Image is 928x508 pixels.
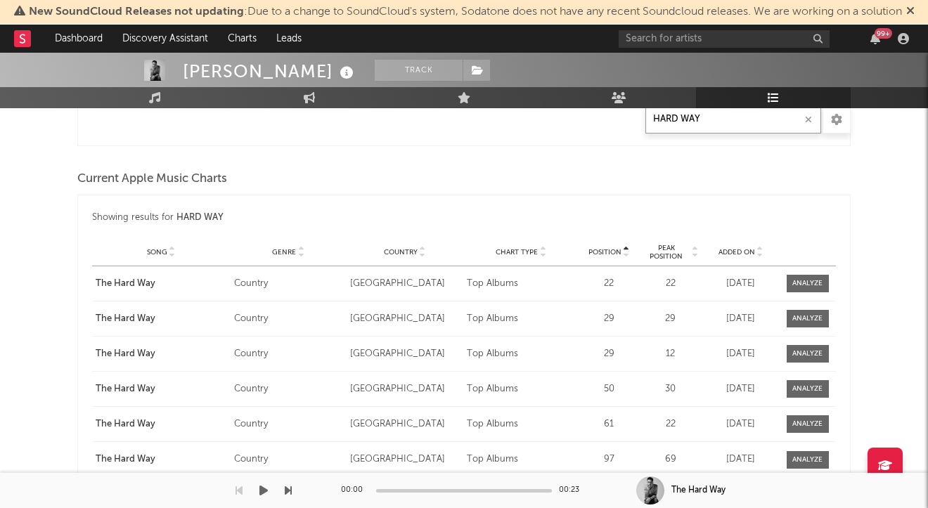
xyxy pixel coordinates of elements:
div: 97 [583,452,636,467]
div: [DATE] [706,277,776,291]
div: [DATE] [706,452,776,467]
div: Top Albums [467,277,576,291]
button: 99+ [870,33,880,44]
a: The Hard Way [96,382,227,396]
div: [GEOGRAPHIC_DATA] [350,382,459,396]
div: 30 [643,382,699,396]
div: 99 + [875,28,892,39]
div: [GEOGRAPHIC_DATA] [350,417,459,431]
div: 61 [583,417,636,431]
span: Position [588,248,621,256]
div: [GEOGRAPHIC_DATA] [350,347,459,361]
div: [GEOGRAPHIC_DATA] [350,312,459,326]
div: Country [234,347,343,361]
div: 29 [583,347,636,361]
span: Song [147,248,167,256]
div: Country [234,417,343,431]
div: [GEOGRAPHIC_DATA] [350,452,459,467]
div: Showing results for [92,209,836,226]
span: Genre [272,248,296,256]
span: Peak Position [643,244,690,261]
div: 22 [643,277,699,291]
div: 69 [643,452,699,467]
span: : Due to a change to SoundCloud's system, Sodatone does not have any recent Soundcloud releases. ... [29,6,902,18]
div: [DATE] [706,417,776,431]
div: Top Albums [467,312,576,326]
a: The Hard Way [96,452,227,467]
div: Top Albums [467,347,576,361]
a: The Hard Way [96,277,227,291]
div: 29 [583,312,636,326]
div: [DATE] [706,312,776,326]
div: [GEOGRAPHIC_DATA] [350,277,459,291]
span: New SoundCloud Releases not updating [29,6,244,18]
div: [PERSON_NAME] [183,60,357,83]
div: HARD WAY [176,209,224,226]
div: 29 [643,312,699,326]
div: Top Albums [467,382,576,396]
span: Current Apple Music Charts [77,171,227,188]
span: Country [384,248,418,256]
a: Charts [218,25,266,53]
a: Leads [266,25,311,53]
div: 12 [643,347,699,361]
a: Dashboard [45,25,112,53]
div: The Hard Way [671,484,726,497]
a: The Hard Way [96,312,227,326]
div: 00:00 [341,482,369,499]
a: The Hard Way [96,347,227,361]
div: [DATE] [706,347,776,361]
input: Search for artists [619,30,830,48]
div: Top Albums [467,452,576,467]
div: Country [234,277,343,291]
div: Top Albums [467,417,576,431]
a: Discovery Assistant [112,25,218,53]
div: 22 [643,417,699,431]
div: 00:23 [559,482,587,499]
div: [DATE] [706,382,776,396]
input: Search Playlists/Charts [645,105,821,133]
span: Added On [718,248,755,256]
div: Country [234,452,343,467]
div: 50 [583,382,636,396]
span: Chart Type [496,248,538,256]
div: Country [234,312,343,326]
div: Country [234,382,343,396]
div: 22 [583,277,636,291]
button: Track [375,60,463,81]
span: Dismiss [906,6,915,18]
a: The Hard Way [96,417,227,431]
